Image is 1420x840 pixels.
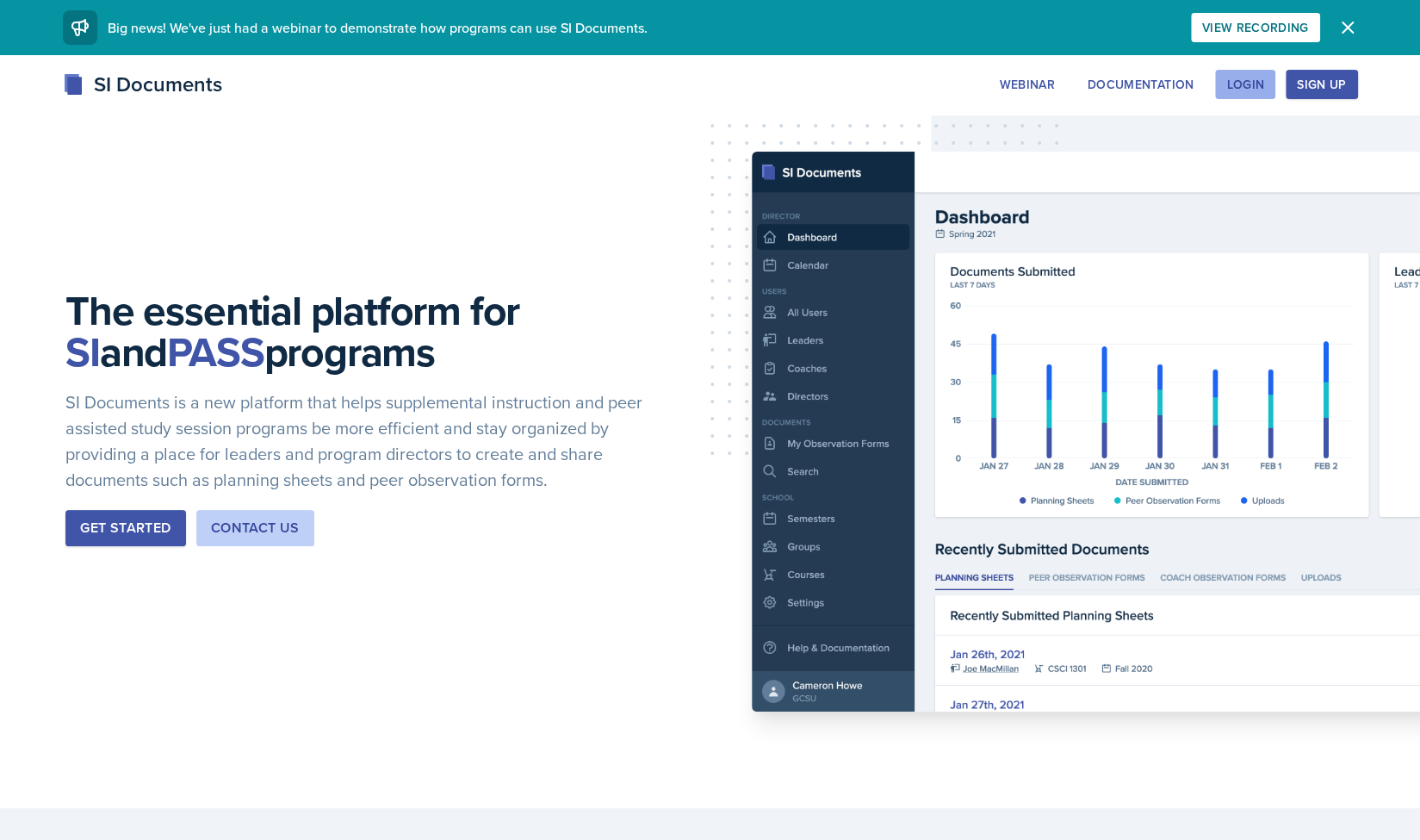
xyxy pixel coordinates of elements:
[1076,70,1206,99] button: Documentation
[1191,13,1320,42] button: View Recording
[988,70,1065,99] button: Webinar
[196,510,314,546] button: Contact Us
[63,69,222,100] div: SI Documents
[65,510,185,546] button: Get Started
[80,518,171,538] div: Get Started
[1215,70,1275,99] button: Login
[108,18,648,37] span: Big news! We've just had a webinar to demonstrate how programs can use SI Documents.
[211,518,300,538] div: Contact Us
[1286,70,1357,99] button: Sign Up
[1226,78,1264,91] div: Login
[1202,21,1309,34] div: View Recording
[1088,78,1194,91] div: Documentation
[999,78,1054,91] div: Webinar
[1297,78,1346,91] div: Sign Up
